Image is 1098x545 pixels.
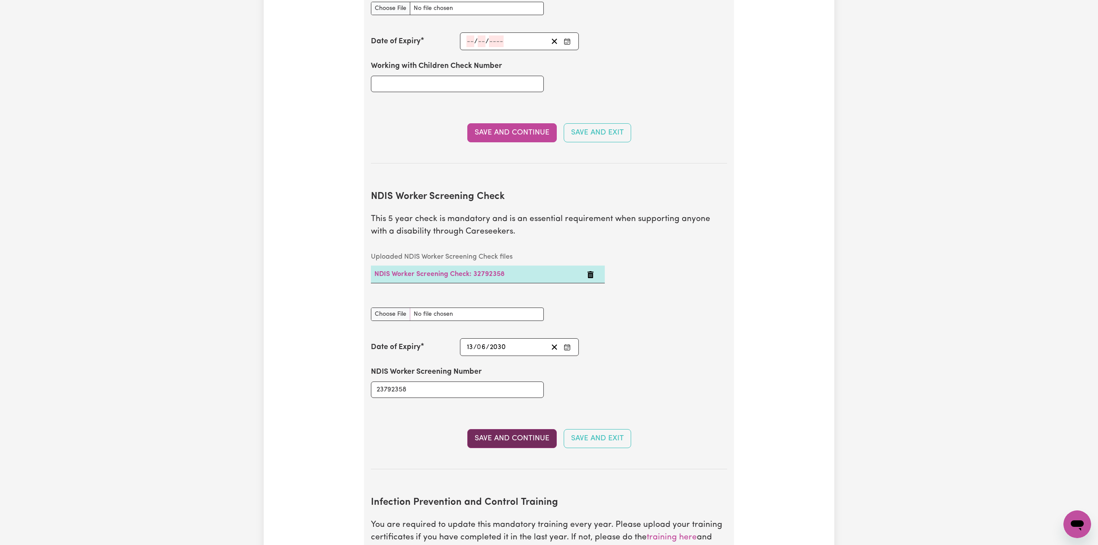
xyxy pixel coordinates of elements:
label: Working with Children Check Number [371,61,502,72]
label: NDIS Worker Screening Number [371,366,482,378]
button: Save and Exit [564,123,631,142]
button: Enter the Date of Expiry of your NDIS Worker Screening Check [561,341,573,353]
input: -- [478,35,485,47]
button: Clear date [548,341,561,353]
span: / [473,343,477,351]
button: Save and Continue [467,429,557,448]
span: / [486,343,489,351]
a: training here [647,533,697,542]
input: -- [466,341,473,353]
button: Enter the Date of Expiry of your Working with Children Check [561,35,573,47]
input: -- [466,35,474,47]
button: Save and Exit [564,429,631,448]
span: 0 [477,344,481,351]
button: Delete NDIS Worker Screening Check: 32792358 [587,269,594,279]
input: ---- [489,35,504,47]
span: / [485,38,489,45]
input: -- [477,341,486,353]
caption: Uploaded NDIS Worker Screening Check files [371,248,605,266]
label: Date of Expiry [371,342,421,353]
span: / [474,38,478,45]
h2: Infection Prevention and Control Training [371,497,727,509]
label: Date of Expiry [371,36,421,47]
h2: NDIS Worker Screening Check [371,191,727,203]
iframe: Button to launch messaging window [1063,510,1091,538]
input: ---- [489,341,506,353]
p: This 5 year check is mandatory and is an essential requirement when supporting anyone with a disa... [371,213,727,238]
button: Clear date [548,35,561,47]
a: NDIS Worker Screening Check: 32792358 [374,271,504,278]
button: Save and Continue [467,123,557,142]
